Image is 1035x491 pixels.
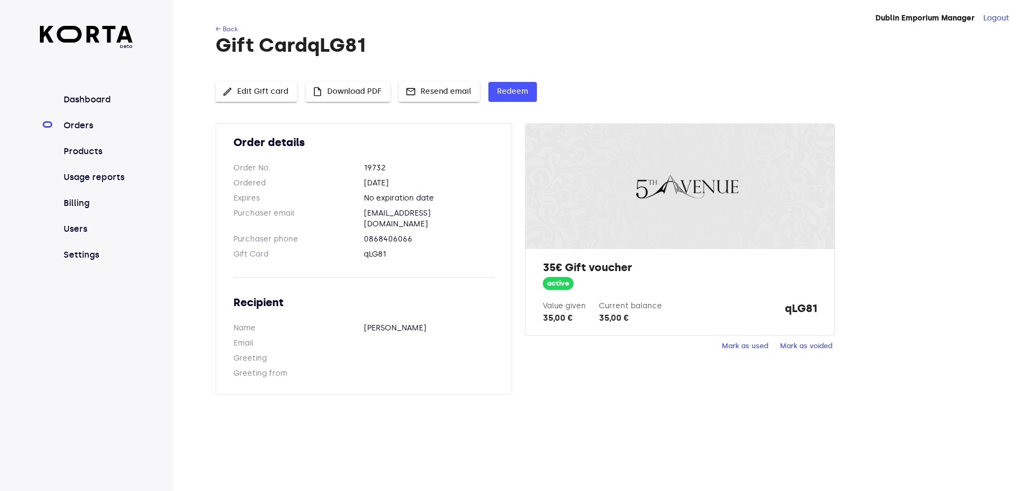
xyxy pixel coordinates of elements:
a: Billing [61,197,133,210]
dd: 0868406066 [364,234,494,245]
button: Download PDF [306,82,390,102]
button: Logout [983,13,1009,24]
div: 35,00 € [543,312,586,324]
button: Redeem [488,82,537,102]
span: Mark as used [722,340,768,352]
dt: Greeting [233,353,364,364]
dt: Greeting from [233,368,364,379]
a: Usage reports [61,171,133,184]
dd: [PERSON_NAME] [364,323,494,334]
span: Download PDF [314,85,382,99]
strong: Dublin Emporium Manager [875,13,975,23]
dt: Purchaser email [233,208,364,230]
label: Value given [543,301,586,310]
span: beta [40,43,133,50]
label: Current balance [599,301,662,310]
h2: Order details [233,135,494,150]
a: beta [40,26,133,50]
span: Mark as voided [780,340,832,352]
dd: No expiration date [364,193,494,204]
button: Mark as voided [777,338,835,355]
button: Edit Gift card [216,82,297,102]
div: 35,00 € [599,312,662,324]
dd: [DATE] [364,178,494,189]
dt: Purchaser phone [233,234,364,245]
button: Resend email [399,82,480,102]
span: Redeem [497,85,528,99]
h1: Gift Card qLG81 [216,34,990,56]
a: Orders [61,119,133,132]
a: Users [61,223,133,236]
img: Korta [40,26,133,43]
a: ← Back [216,25,238,33]
dd: 19732 [364,163,494,174]
h2: 35€ Gift voucher [543,260,817,275]
dt: Gift Card [233,249,364,260]
h2: Recipient [233,295,494,310]
span: active [543,279,574,289]
dt: Order No. [233,163,364,174]
span: Edit Gift card [224,85,288,99]
span: insert_drive_file [312,86,323,97]
span: Resend email [408,85,471,99]
a: Settings [61,248,133,261]
span: edit [222,86,233,97]
strong: qLG81 [785,301,817,324]
dt: Name [233,323,364,334]
dd: [EMAIL_ADDRESS][DOMAIN_NAME] [364,208,494,230]
a: Edit Gift card [216,86,297,95]
a: Products [61,145,133,158]
button: Mark as used [719,338,771,355]
a: Dashboard [61,93,133,106]
dd: qLG81 [364,249,494,260]
dt: Expires [233,193,364,204]
dt: Email [233,338,364,349]
span: mail [405,86,416,97]
dt: Ordered [233,178,364,189]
